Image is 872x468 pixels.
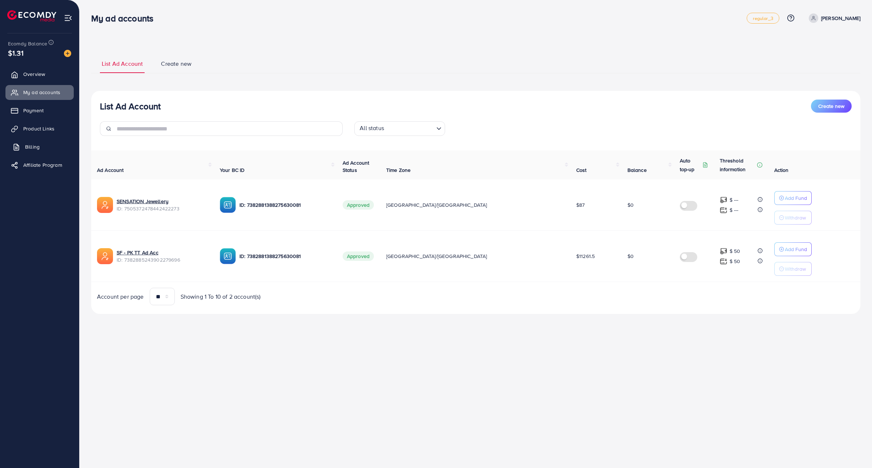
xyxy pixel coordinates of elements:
a: Overview [5,67,74,81]
p: Withdraw [785,213,806,222]
div: Search for option [354,121,445,136]
span: Create new [818,102,844,110]
p: $ 50 [730,247,740,255]
a: Billing [5,140,74,154]
span: Billing [25,143,40,150]
p: $ --- [730,206,739,214]
p: Add Fund [785,194,807,202]
span: List Ad Account [102,60,143,68]
span: All status [358,122,385,134]
button: Add Fund [774,242,812,256]
span: Ad Account Status [343,159,370,174]
span: $0 [627,253,634,260]
span: ID: 7382885243902279696 [117,256,208,263]
img: top-up amount [720,247,727,255]
span: Action [774,166,789,174]
a: SENSATION Jewellery [117,198,208,205]
button: Withdraw [774,211,812,225]
p: Add Fund [785,245,807,254]
span: Your BC ID [220,166,245,174]
a: regular_3 [747,13,779,24]
input: Search for option [386,123,433,134]
span: Overview [23,70,45,78]
span: [GEOGRAPHIC_DATA]/[GEOGRAPHIC_DATA] [386,253,487,260]
span: [GEOGRAPHIC_DATA]/[GEOGRAPHIC_DATA] [386,201,487,209]
img: top-up amount [720,206,727,214]
img: ic-ads-acc.e4c84228.svg [97,197,113,213]
img: top-up amount [720,196,727,204]
span: $87 [576,201,585,209]
p: ID: 7382881388275630081 [239,201,331,209]
h3: My ad accounts [91,13,159,24]
span: Balance [627,166,647,174]
p: [PERSON_NAME] [821,14,860,23]
a: Payment [5,103,74,118]
img: top-up amount [720,258,727,265]
span: Approved [343,200,374,210]
span: Cost [576,166,587,174]
div: <span class='underline'>SENSATION Jewellery</span></br>7505372478442422273 [117,198,208,213]
span: Product Links [23,125,54,132]
span: Affiliate Program [23,161,62,169]
a: My ad accounts [5,85,74,100]
button: Add Fund [774,191,812,205]
span: $0 [627,201,634,209]
img: ic-ads-acc.e4c84228.svg [97,248,113,264]
span: Approved [343,251,374,261]
iframe: Chat [841,435,867,463]
span: Ad Account [97,166,124,174]
span: $1.31 [8,48,24,58]
span: ID: 7505372478442422273 [117,205,208,212]
p: ID: 7382881388275630081 [239,252,331,261]
span: Payment [23,107,44,114]
img: ic-ba-acc.ded83a64.svg [220,248,236,264]
a: Product Links [5,121,74,136]
span: Account per page [97,292,144,301]
h3: List Ad Account [100,101,161,112]
p: Threshold information [720,156,755,174]
p: $ 50 [730,257,740,266]
img: image [64,50,71,57]
a: Affiliate Program [5,158,74,172]
p: Withdraw [785,265,806,273]
a: [PERSON_NAME] [806,13,860,23]
img: logo [7,10,56,21]
span: My ad accounts [23,89,60,96]
p: Auto top-up [680,156,701,174]
div: <span class='underline'>SF - PK TT Ad Acc</span></br>7382885243902279696 [117,249,208,264]
span: regular_3 [753,16,773,21]
a: SF - PK TT Ad Acc [117,249,208,256]
span: Ecomdy Balance [8,40,47,47]
p: $ --- [730,195,739,204]
span: $11261.5 [576,253,595,260]
span: Create new [161,60,191,68]
button: Withdraw [774,262,812,276]
button: Create new [811,100,852,113]
span: Time Zone [386,166,411,174]
img: ic-ba-acc.ded83a64.svg [220,197,236,213]
img: menu [64,14,72,22]
span: Showing 1 To 10 of 2 account(s) [181,292,261,301]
